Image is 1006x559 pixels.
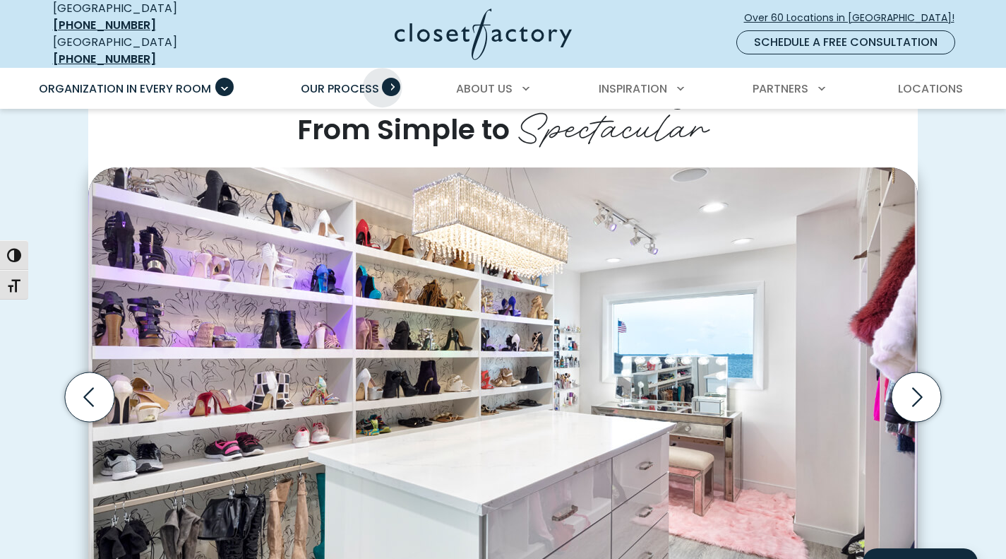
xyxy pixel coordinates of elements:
[59,367,120,428] button: Previous slide
[743,6,966,30] a: Over 60 Locations in [GEOGRAPHIC_DATA]!
[297,110,510,149] span: From Simple to
[736,30,955,54] a: Schedule a Free Consultation
[898,81,963,97] span: Locations
[886,367,947,428] button: Next slide
[39,81,211,97] span: Organization in Every Room
[53,51,156,67] a: [PHONE_NUMBER]
[599,81,667,97] span: Inspiration
[301,81,379,97] span: Our Process
[456,81,513,97] span: About Us
[395,8,572,60] img: Closet Factory Logo
[53,17,156,33] a: [PHONE_NUMBER]
[517,95,709,152] span: Spectacular
[53,34,258,68] div: [GEOGRAPHIC_DATA]
[744,11,966,25] span: Over 60 Locations in [GEOGRAPHIC_DATA]!
[29,69,978,109] nav: Primary Menu
[753,81,808,97] span: Partners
